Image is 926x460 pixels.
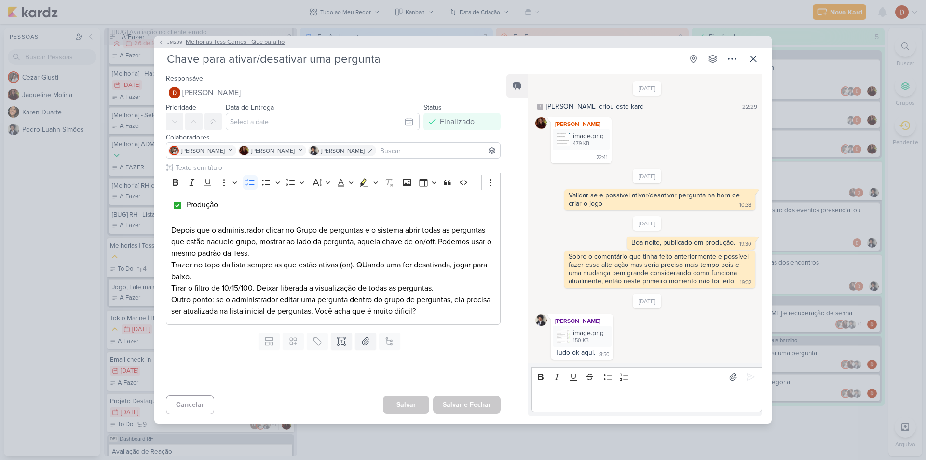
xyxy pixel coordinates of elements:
div: 10:38 [739,201,751,209]
img: 6tDsSC5k0czjLR3Us03WYizwreHHFF08f2UZdH1r.png [557,133,570,146]
img: Jaqueline Molina [535,117,547,129]
div: [PERSON_NAME] [553,119,610,129]
button: Finalizado [423,113,501,130]
div: Colaboradores [166,132,501,142]
div: Finalizado [440,116,475,127]
input: Texto sem título [174,163,501,173]
div: 19:30 [739,240,751,248]
input: Select a date [226,113,420,130]
div: Validar se e possível ativar/desativar pergunta na hora de criar o jogo [569,191,742,208]
div: [PERSON_NAME] criou este kard [546,101,644,112]
div: 8:50 [599,351,610,359]
div: image.png [553,326,612,347]
img: Davi Elias Teixeira [169,87,180,98]
div: Tudo ok aqui. [555,348,595,357]
div: Sobre o comentário que tinha feito anteriormente e possível fazer essa alteração mas seria precis... [569,252,750,285]
label: Prioridade [166,103,196,112]
label: Responsável [166,74,204,83]
p: Outro ponto: se o administrador editar uma pergunta dentro do grupo de perguntas, ela precisa ser... [171,294,495,317]
div: 19:32 [740,279,751,287]
img: Jaqueline Molina [239,146,249,155]
div: Editor toolbar [531,367,762,386]
span: [PERSON_NAME] [251,146,295,155]
div: [PERSON_NAME] [553,316,612,326]
span: Melhorias Tess Games - Que baralho [186,38,285,47]
div: 22:41 [596,154,608,162]
span: [PERSON_NAME] [182,87,241,98]
div: Editor editing area: main [531,386,762,412]
p: Tirar o filtro de 10/15/100. Deixar liberada a visualização de todas as perguntas. [171,282,495,294]
div: 479 KB [573,140,604,148]
button: JM239 Melhorias Tess Games - Que baralho [158,38,285,47]
img: Pedro Luahn Simões [535,314,547,326]
input: Kard Sem Título [164,50,683,68]
button: [PERSON_NAME] [166,84,501,101]
label: Status [423,103,442,112]
img: Pedro Luahn Simões [309,146,319,155]
input: Buscar [378,145,498,156]
p: Trazer no topo da lista sempre as que estão ativas (on). QUando uma for desativada, jogar para ba... [171,259,495,282]
div: 150 KB [573,337,604,345]
img: Cezar Giusti [169,146,179,155]
div: image.png [573,131,604,141]
div: image.png [573,328,604,338]
label: Data de Entrega [226,103,274,112]
div: Editor toolbar [166,173,501,192]
div: Editor editing area: main [166,192,501,325]
span: Produção [186,200,218,209]
img: RKwnv3kun3OXAgWOj6uEyVl7lzFVcF4kqpDV4nT9.png [557,329,570,343]
span: [PERSON_NAME] [181,146,225,155]
span: JM239 [166,39,184,46]
div: 22:29 [742,102,757,111]
button: Cancelar [166,395,214,414]
span: [PERSON_NAME] [321,146,365,155]
p: Depois que o administrador clicar no Grupo de perguntas e o sistema abrir todas as perguntas que ... [171,224,495,259]
div: Boa noite, publicado em produção. [631,238,735,247]
div: image.png [553,129,610,150]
